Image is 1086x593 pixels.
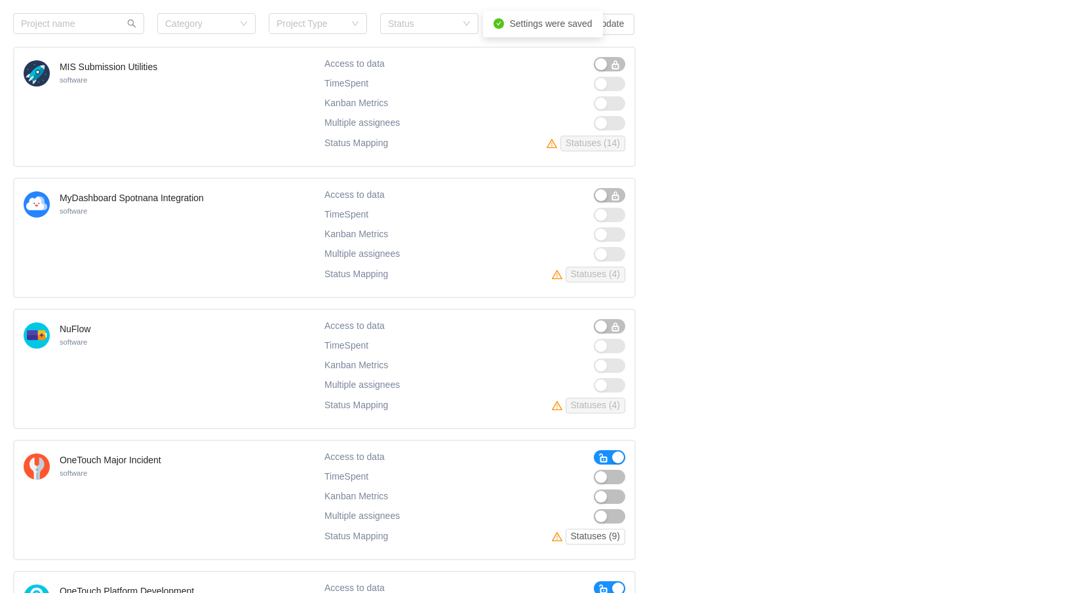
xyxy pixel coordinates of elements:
div: Project Type [277,17,345,30]
small: software [60,469,87,477]
img: 17102 [24,191,50,218]
div: Access to data [324,188,385,202]
img: 17122 [24,453,50,480]
span: Kanban Metrics [324,229,388,239]
span: Multiple assignees [324,510,400,522]
i: icon: down [240,20,248,29]
img: 17116 [24,322,50,349]
span: Multiple assignees [324,117,400,128]
div: Status Mapping [324,398,388,413]
div: Status Mapping [324,267,388,282]
i: icon: warning [552,269,566,280]
i: icon: check-circle [494,18,504,29]
span: TimeSpent [324,340,368,351]
div: Access to data [324,319,385,334]
span: Multiple assignees [324,248,400,259]
span: TimeSpent [324,78,368,89]
h4: MIS Submission Utilities [60,60,157,73]
div: Status [388,17,456,30]
input: Project name [13,13,144,34]
i: icon: warning [552,400,566,411]
div: Status Mapping [324,136,388,151]
h4: MyDashboard Spotnana Integration [60,191,204,204]
img: 10011 [24,60,50,86]
i: icon: down [351,20,359,29]
div: Status Mapping [324,529,388,545]
i: icon: warning [547,138,560,149]
span: Settings were saved [509,18,592,29]
span: TimeSpent [324,209,368,220]
div: Access to data [324,450,385,465]
div: Category [165,17,233,30]
i: icon: search [127,19,136,28]
button: Statuses (9) [566,529,625,545]
i: icon: down [463,20,471,29]
small: software [60,207,87,215]
i: icon: warning [552,531,566,542]
span: TimeSpent [324,471,368,482]
span: Kanban Metrics [324,360,388,370]
span: Kanban Metrics [324,98,388,108]
span: Multiple assignees [324,379,400,391]
div: Access to data [324,57,385,71]
small: software [60,338,87,346]
h4: OneTouch Major Incident [60,453,161,467]
small: software [60,76,87,84]
span: Kanban Metrics [324,491,388,501]
h4: NuFlow [60,322,90,335]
